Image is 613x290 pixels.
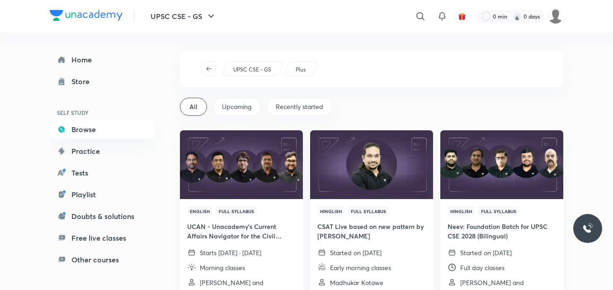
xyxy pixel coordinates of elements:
img: Vivek [548,9,563,24]
button: avatar [455,9,469,24]
p: Started on [DATE] [460,248,512,257]
span: All [189,102,198,111]
a: Home [50,51,155,69]
a: Store [50,72,155,90]
img: Thumbnail [179,129,304,200]
a: Free live classes [50,229,155,247]
p: UPSC CSE - GS [233,66,271,74]
a: Doubts & solutions [50,207,155,225]
span: Full Syllabus [478,206,519,216]
span: Upcoming [222,102,251,111]
span: Full Syllabus [216,206,257,216]
span: English [187,206,212,216]
img: Thumbnail [309,129,434,200]
p: Full day classes [460,263,505,272]
p: Morning classes [200,263,245,272]
span: Hinglish [317,206,344,216]
h6: SELF STUDY [50,105,155,120]
img: Thumbnail [439,129,564,200]
span: Full Syllabus [348,206,389,216]
a: Playlist [50,185,155,204]
h4: CSAT Live based on new pattern by [PERSON_NAME] [317,222,426,241]
p: Plus [296,66,306,74]
div: Store [71,76,95,87]
a: Tests [50,164,155,182]
p: Madhukar Kotawe [330,278,383,287]
a: Browse [50,120,155,138]
a: UPSC CSE - GS [232,66,273,74]
span: Recently started [276,102,323,111]
a: Other courses [50,251,155,269]
h4: UCAN - Unacademy's Current Affairs Navigator for the Civil Services Examination [187,222,296,241]
a: Practice [50,142,155,160]
img: avatar [458,12,466,20]
a: Company Logo [50,10,123,23]
p: Starts [DATE] · [DATE] [200,248,261,257]
p: Started on [DATE] [330,248,382,257]
img: streak [513,12,522,21]
h4: Neev: Foundation Batch for UPSC CSE 2028 (Bilingual) [448,222,556,241]
button: UPSC CSE - GS [145,7,222,25]
img: Company Logo [50,10,123,21]
a: Plus [294,66,307,74]
img: ttu [582,223,593,234]
span: Hinglish [448,206,475,216]
p: Early morning classes [330,263,391,272]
